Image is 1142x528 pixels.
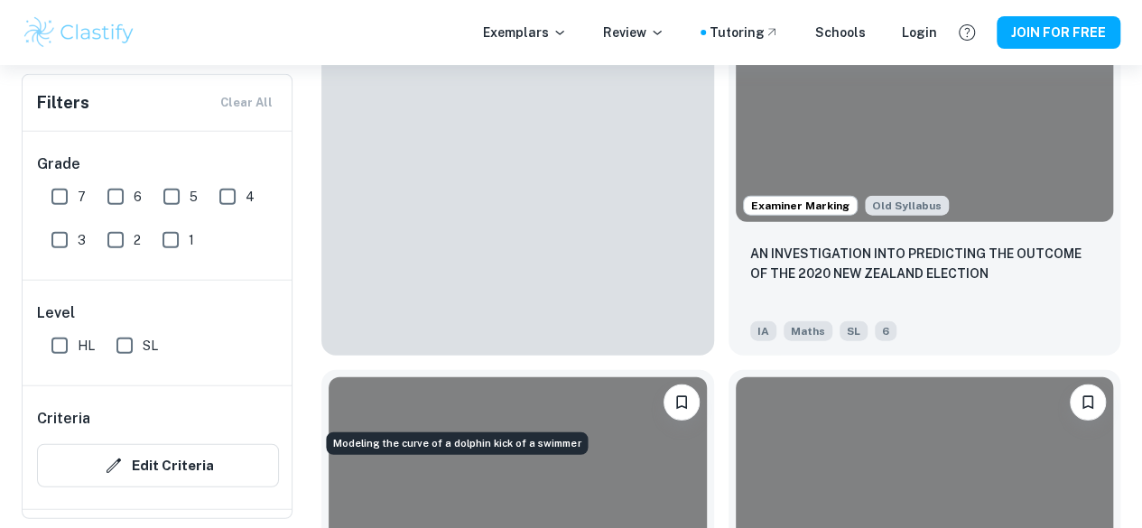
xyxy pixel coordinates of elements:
[483,23,567,42] p: Exemplars
[246,187,255,207] span: 4
[1070,384,1106,421] button: Please log in to bookmark exemplars
[37,408,90,430] h6: Criteria
[997,16,1120,49] button: JOIN FOR FREE
[190,187,198,207] span: 5
[78,230,86,250] span: 3
[78,336,95,356] span: HL
[37,302,279,324] h6: Level
[744,198,857,214] span: Examiner Marking
[603,23,664,42] p: Review
[326,432,588,455] div: Modeling the curve of a dolphin kick of a swimmer
[815,23,866,42] a: Schools
[784,321,832,341] span: Maths
[22,14,136,51] img: Clastify logo
[750,321,776,341] span: IA
[865,196,949,216] span: Old Syllabus
[875,321,896,341] span: 6
[840,321,868,341] span: SL
[37,153,279,175] h6: Grade
[750,244,1100,283] p: AN INVESTIGATION INTO PREDICTING THE OUTCOME OF THE 2020 NEW ZEALAND ELECTION
[189,230,194,250] span: 1
[952,17,982,48] button: Help and Feedback
[664,384,700,421] button: Please log in to bookmark exemplars
[143,336,158,356] span: SL
[134,230,141,250] span: 2
[37,90,89,116] h6: Filters
[865,196,949,216] div: Although this IA is written for the old math syllabus (last exam in November 2020), the current I...
[37,444,279,487] button: Edit Criteria
[902,23,937,42] a: Login
[134,187,142,207] span: 6
[710,23,779,42] a: Tutoring
[78,187,86,207] span: 7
